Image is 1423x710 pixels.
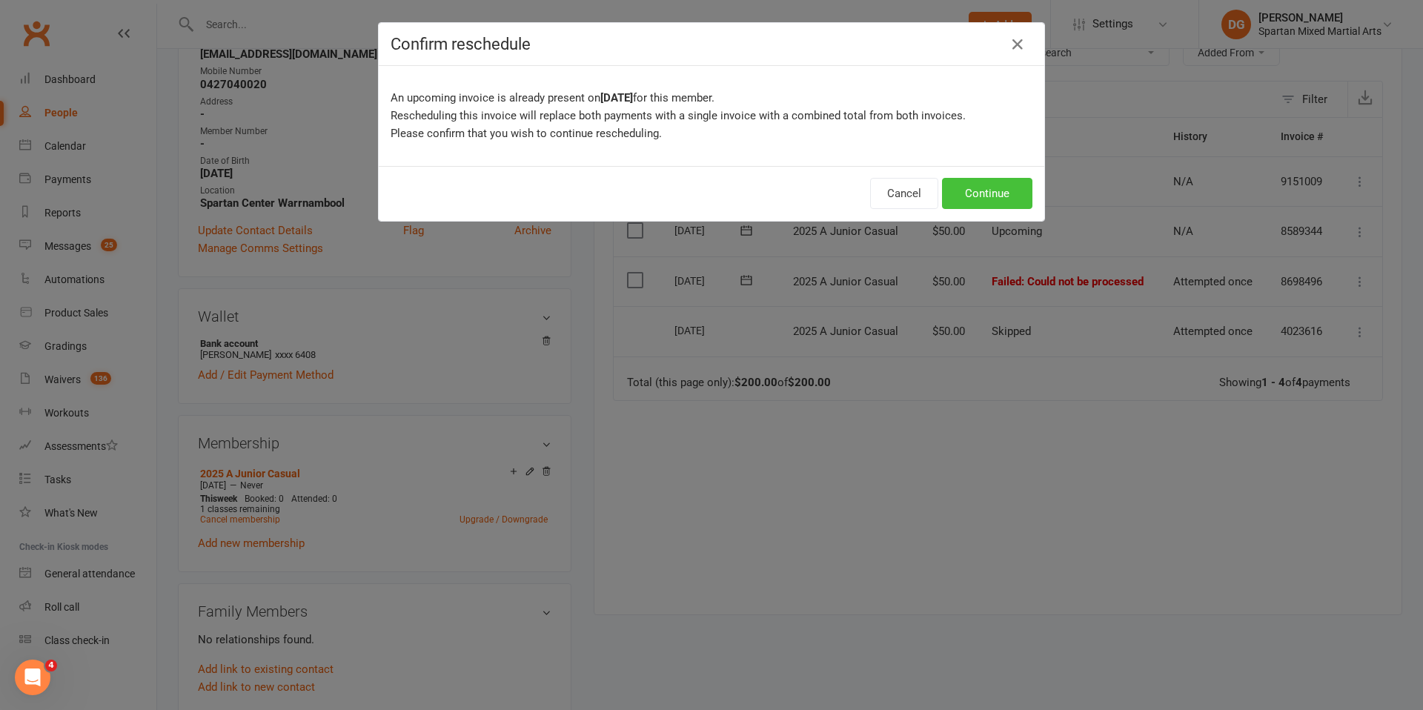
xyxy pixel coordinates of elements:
[870,178,938,209] button: Cancel
[45,660,57,671] span: 4
[600,91,633,104] b: [DATE]
[391,89,1032,142] p: An upcoming invoice is already present on for this member. Rescheduling this invoice will replace...
[942,178,1032,209] button: Continue
[391,35,1032,53] h4: Confirm reschedule
[1006,33,1029,56] button: Close
[15,660,50,695] iframe: Intercom live chat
